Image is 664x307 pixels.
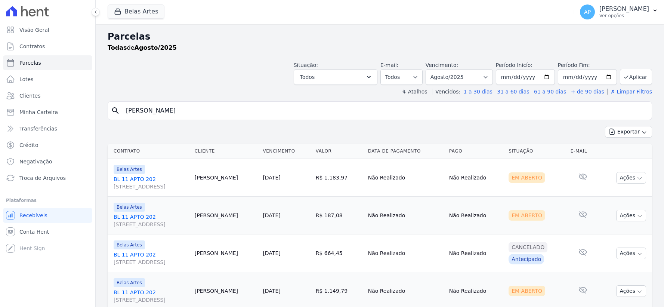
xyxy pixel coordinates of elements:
[108,30,652,43] h2: Parcelas
[19,174,66,182] span: Troca de Arquivos
[3,22,92,37] a: Visão Geral
[114,165,145,174] span: Belas Artes
[192,159,260,197] td: [PERSON_NAME]
[616,285,646,297] button: Ações
[509,172,545,183] div: Em Aberto
[365,197,446,234] td: Não Realizado
[114,213,189,228] a: BL 11 APTO 202[STREET_ADDRESS]
[464,89,492,95] a: 1 a 30 dias
[365,159,446,197] td: Não Realizado
[574,1,664,22] button: AP [PERSON_NAME] Ver opções
[192,144,260,159] th: Cliente
[19,212,47,219] span: Recebíveis
[584,9,591,15] span: AP
[497,89,529,95] a: 31 a 60 dias
[380,62,399,68] label: E-mail:
[426,62,458,68] label: Vencimento:
[607,89,652,95] a: ✗ Limpar Filtros
[114,258,189,266] span: [STREET_ADDRESS]
[3,121,92,136] a: Transferências
[446,144,506,159] th: Pago
[19,141,38,149] span: Crédito
[108,4,164,19] button: Belas Artes
[432,89,460,95] label: Vencidos:
[300,73,315,82] span: Todos
[509,286,545,296] div: Em Aberto
[313,144,365,159] th: Valor
[108,43,177,52] p: de
[509,242,547,252] div: Cancelado
[616,210,646,221] button: Ações
[3,88,92,103] a: Clientes
[135,44,177,51] strong: Agosto/2025
[114,289,189,304] a: BL 11 APTO 202[STREET_ADDRESS]
[114,251,189,266] a: BL 11 APTO 202[STREET_ADDRESS]
[568,144,599,159] th: E-mail
[114,240,145,249] span: Belas Artes
[3,39,92,54] a: Contratos
[294,62,318,68] label: Situação:
[19,92,40,99] span: Clientes
[506,144,568,159] th: Situação
[3,72,92,87] a: Lotes
[3,208,92,223] a: Recebíveis
[19,125,57,132] span: Transferências
[294,69,377,85] button: Todos
[3,171,92,185] a: Troca de Arquivos
[3,138,92,153] a: Crédito
[616,248,646,259] button: Ações
[114,278,145,287] span: Belas Artes
[108,44,127,51] strong: Todas
[558,61,617,69] label: Período Fim:
[263,175,280,181] a: [DATE]
[263,250,280,256] a: [DATE]
[114,175,189,190] a: BL 11 APTO 202[STREET_ADDRESS]
[365,234,446,272] td: Não Realizado
[313,197,365,234] td: R$ 187,08
[19,43,45,50] span: Contratos
[108,144,192,159] th: Contrato
[402,89,427,95] label: ↯ Atalhos
[599,5,649,13] p: [PERSON_NAME]
[260,144,312,159] th: Vencimento
[114,203,145,212] span: Belas Artes
[114,296,189,304] span: [STREET_ADDRESS]
[263,212,280,218] a: [DATE]
[19,26,49,34] span: Visão Geral
[446,234,506,272] td: Não Realizado
[509,254,544,264] div: Antecipado
[192,197,260,234] td: [PERSON_NAME]
[111,106,120,115] i: search
[3,105,92,120] a: Minha Carteira
[599,13,649,19] p: Ver opções
[19,158,52,165] span: Negativação
[6,196,89,205] div: Plataformas
[19,108,58,116] span: Minha Carteira
[365,144,446,159] th: Data de Pagamento
[114,183,189,190] span: [STREET_ADDRESS]
[121,103,649,118] input: Buscar por nome do lote ou do cliente
[313,159,365,197] td: R$ 1.183,97
[509,210,545,221] div: Em Aberto
[19,76,34,83] span: Lotes
[620,69,652,85] button: Aplicar
[446,197,506,234] td: Não Realizado
[313,234,365,272] td: R$ 664,45
[3,55,92,70] a: Parcelas
[263,288,280,294] a: [DATE]
[571,89,604,95] a: + de 90 dias
[534,89,566,95] a: 61 a 90 dias
[19,228,49,236] span: Conta Hent
[3,224,92,239] a: Conta Hent
[192,234,260,272] td: [PERSON_NAME]
[3,154,92,169] a: Negativação
[496,62,532,68] label: Período Inicío:
[616,172,646,184] button: Ações
[446,159,506,197] td: Não Realizado
[114,221,189,228] span: [STREET_ADDRESS]
[605,126,652,138] button: Exportar
[19,59,41,67] span: Parcelas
